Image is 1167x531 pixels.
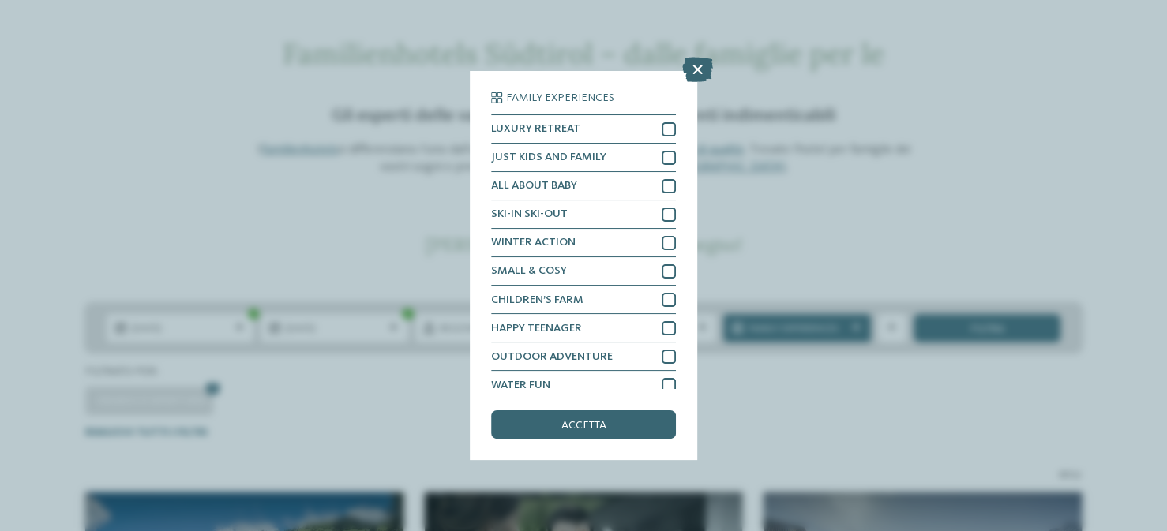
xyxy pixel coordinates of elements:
span: HAPPY TEENAGER [491,323,582,334]
span: accetta [561,420,606,431]
span: SKI-IN SKI-OUT [491,208,568,219]
span: JUST KIDS AND FAMILY [491,151,606,163]
span: CHILDREN’S FARM [491,294,583,305]
span: ALL ABOUT BABY [491,180,577,191]
span: LUXURY RETREAT [491,123,580,134]
span: Family Experiences [505,92,614,103]
span: WATER FUN [491,380,550,391]
span: WINTER ACTION [491,237,576,248]
span: SMALL & COSY [491,265,567,276]
span: OUTDOOR ADVENTURE [491,351,613,362]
